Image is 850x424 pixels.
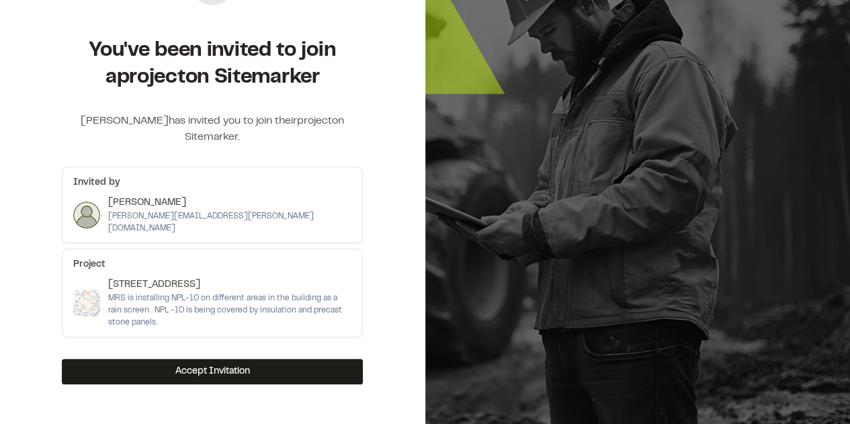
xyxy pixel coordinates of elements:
h4: Project [73,257,351,272]
p: [PERSON_NAME] [108,196,351,210]
img: photo [73,202,100,228]
p: MRS is installing NPL-10 on different areas in the building as a rain screen . NPL -10 is being c... [108,292,351,329]
h4: Invited by [73,175,351,190]
p: [PERSON_NAME] has invited you to join their project on Sitemarker. [62,113,363,145]
p: [STREET_ADDRESS] [108,278,351,292]
button: Accept Invitation [62,359,363,384]
p: [PERSON_NAME][EMAIL_ADDRESS][PERSON_NAME][DOMAIN_NAME] [108,210,351,235]
img: staticmap [73,290,100,316]
h1: You've been invited to join a project on Sitemarker [62,38,363,91]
